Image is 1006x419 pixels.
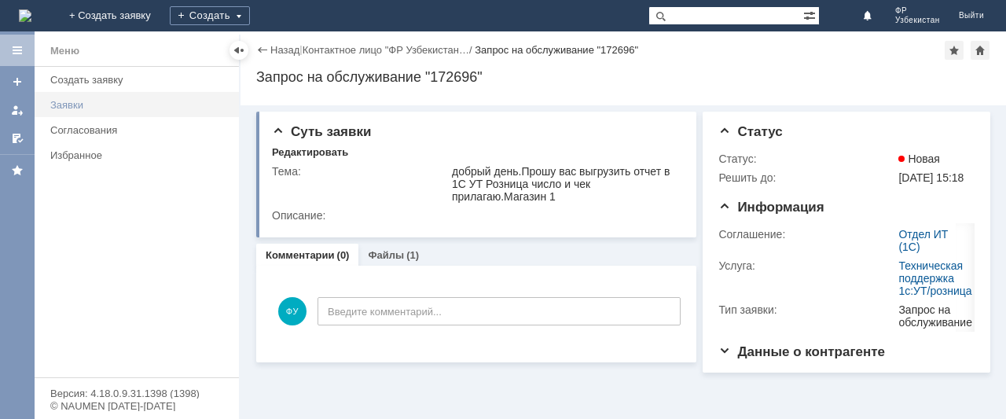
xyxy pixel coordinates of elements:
div: / [303,44,475,56]
div: Статус: [718,153,895,165]
span: Данные о контрагенте [718,344,885,359]
img: logo [19,9,31,22]
span: ФУ [278,297,307,325]
div: Версия: 4.18.0.9.31.1398 (1398) [50,388,223,399]
a: Отдел ИТ (1С) [898,228,948,253]
span: Информация [718,200,824,215]
div: Решить до: [718,171,895,184]
div: Тип заявки: [718,303,895,316]
a: Заявки [44,93,236,117]
div: Услуга: [718,259,895,272]
a: Мои согласования [5,126,30,151]
div: Создать заявку [50,74,229,86]
a: Создать заявку [44,68,236,92]
a: Перейти на домашнюю страницу [19,9,31,22]
div: Описание: [272,209,680,222]
div: Запрос на обслуживание "172696" [475,44,638,56]
div: Избранное [50,149,212,161]
span: Новая [898,153,940,165]
a: Техническая поддержка 1с:УТ/розница [898,259,971,297]
div: Добавить в избранное [945,41,964,60]
span: Узбекистан [895,16,940,25]
a: Создать заявку [5,69,30,94]
span: Статус [718,124,782,139]
div: Запрос на обслуживание "172696" [256,69,990,85]
span: ФР [895,6,940,16]
div: (0) [337,249,350,261]
div: Меню [50,42,79,61]
div: добрый день.Прошу вас выгрузить отчет в 1С УТ Розница число и чек прилагаю.Магазин 1 [452,165,677,203]
div: | [299,43,302,55]
a: Комментарии [266,249,335,261]
div: © NAUMEN [DATE]-[DATE] [50,401,223,411]
a: Контактное лицо "ФР Узбекистан… [303,44,469,56]
a: Мои заявки [5,97,30,123]
div: Тема: [272,165,449,178]
a: Файлы [368,249,404,261]
div: Заявки [50,99,229,111]
span: Суть заявки [272,124,371,139]
div: Запрос на обслуживание [898,303,972,329]
a: Согласования [44,118,236,142]
div: Соглашение: [718,228,895,241]
div: Редактировать [272,146,348,159]
span: Расширенный поиск [803,7,819,22]
div: Скрыть меню [229,41,248,60]
div: (1) [406,249,419,261]
a: Назад [270,44,299,56]
div: Создать [170,6,250,25]
span: [DATE] 15:18 [898,171,964,184]
div: Согласования [50,124,229,136]
div: Сделать домашней страницей [971,41,989,60]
